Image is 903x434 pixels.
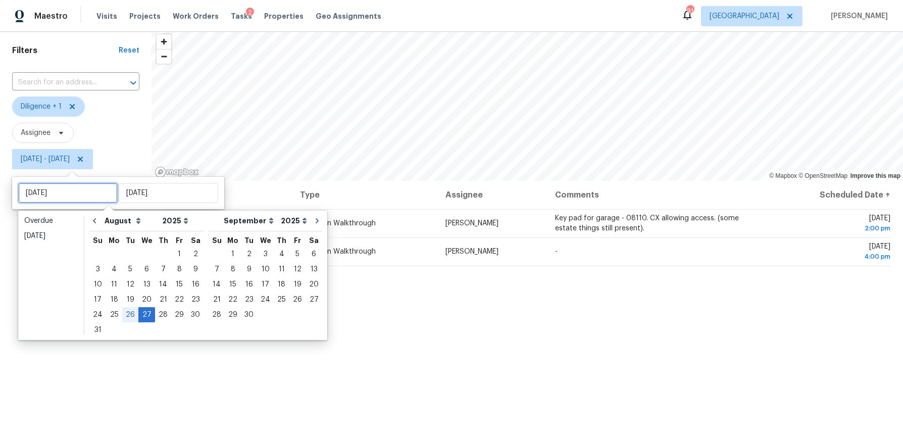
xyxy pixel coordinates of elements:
[289,262,306,277] div: Fri Sep 12 2025
[171,262,187,277] div: Fri Aug 08 2025
[187,247,204,262] div: Sat Aug 02 2025
[231,13,252,20] span: Tasks
[89,277,106,292] div: 10
[171,277,187,292] div: 15
[106,293,122,307] div: 18
[306,262,322,277] div: Sat Sep 13 2025
[141,237,153,244] abbr: Wednesday
[89,323,106,337] div: 31
[225,277,241,292] div: Mon Sep 15 2025
[306,277,322,292] div: 20
[96,11,117,21] span: Visits
[798,172,847,179] a: OpenStreetMap
[24,231,78,241] div: [DATE]
[187,277,204,292] div: 16
[289,277,306,292] div: Fri Sep 19 2025
[306,292,322,307] div: Sat Sep 27 2025
[89,322,106,337] div: Sun Aug 31 2025
[122,277,138,292] div: Tue Aug 12 2025
[241,247,257,262] div: Tue Sep 02 2025
[241,262,257,276] div: 9
[274,277,289,292] div: Thu Sep 18 2025
[89,262,106,277] div: Sun Aug 03 2025
[257,262,274,276] div: 10
[294,237,301,244] abbr: Friday
[18,183,118,203] input: Sat, Jan 01
[173,11,219,21] span: Work Orders
[119,45,139,56] div: Reset
[221,213,278,228] select: Month
[157,49,171,64] button: Zoom out
[122,292,138,307] div: Tue Aug 19 2025
[164,181,292,209] th: Address
[773,215,890,233] span: [DATE]
[155,293,171,307] div: 21
[274,293,289,307] div: 25
[122,307,138,322] div: Tue Aug 26 2025
[225,308,241,322] div: 29
[106,307,122,322] div: Mon Aug 25 2025
[278,213,310,228] select: Year
[12,45,119,56] h1: Filters
[171,262,187,276] div: 8
[257,277,274,292] div: 17
[138,262,155,277] div: Wed Aug 06 2025
[225,307,241,322] div: Mon Sep 29 2025
[89,277,106,292] div: Sun Aug 10 2025
[89,262,106,276] div: 3
[106,262,122,277] div: Mon Aug 04 2025
[187,293,204,307] div: 23
[171,277,187,292] div: Fri Aug 15 2025
[257,293,274,307] div: 24
[93,237,103,244] abbr: Sunday
[289,277,306,292] div: 19
[769,172,797,179] a: Mapbox
[152,29,903,181] canvas: Map
[289,247,306,261] div: 5
[555,215,739,232] span: Key pad for garage - 08110. CX allowing access. (some estate things still present).
[209,292,225,307] div: Sun Sep 21 2025
[89,293,106,307] div: 17
[126,237,135,244] abbr: Tuesday
[244,237,254,244] abbr: Tuesday
[274,262,289,276] div: 11
[106,308,122,322] div: 25
[138,308,155,322] div: 27
[155,166,199,178] a: Mapbox homepage
[241,293,257,307] div: 23
[306,277,322,292] div: Sat Sep 20 2025
[21,102,62,112] span: Diligence + 1
[155,262,171,277] div: Thu Aug 07 2025
[710,11,779,21] span: [GEOGRAPHIC_DATA]
[171,293,187,307] div: 22
[225,247,241,262] div: Mon Sep 01 2025
[122,262,138,277] div: Tue Aug 05 2025
[555,248,558,255] span: -
[225,262,241,277] div: Mon Sep 08 2025
[277,237,286,244] abbr: Thursday
[257,247,274,261] div: 3
[773,223,890,233] div: 2:00 pm
[300,248,376,255] span: In-Person Walkthrough
[274,247,289,262] div: Thu Sep 04 2025
[306,247,322,261] div: 6
[225,247,241,261] div: 1
[155,307,171,322] div: Thu Aug 28 2025
[171,247,187,262] div: Fri Aug 01 2025
[138,293,155,307] div: 20
[122,277,138,292] div: 12
[138,277,155,292] div: Wed Aug 13 2025
[289,292,306,307] div: Fri Sep 26 2025
[187,247,204,261] div: 2
[274,292,289,307] div: Thu Sep 25 2025
[155,292,171,307] div: Thu Aug 21 2025
[89,308,106,322] div: 24
[21,213,81,334] ul: Date picker shortcuts
[225,292,241,307] div: Mon Sep 22 2025
[316,11,381,21] span: Geo Assignments
[87,211,102,231] button: Go to previous month
[12,75,111,90] input: Search for an address...
[157,34,171,49] button: Zoom in
[225,293,241,307] div: 22
[257,277,274,292] div: Wed Sep 17 2025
